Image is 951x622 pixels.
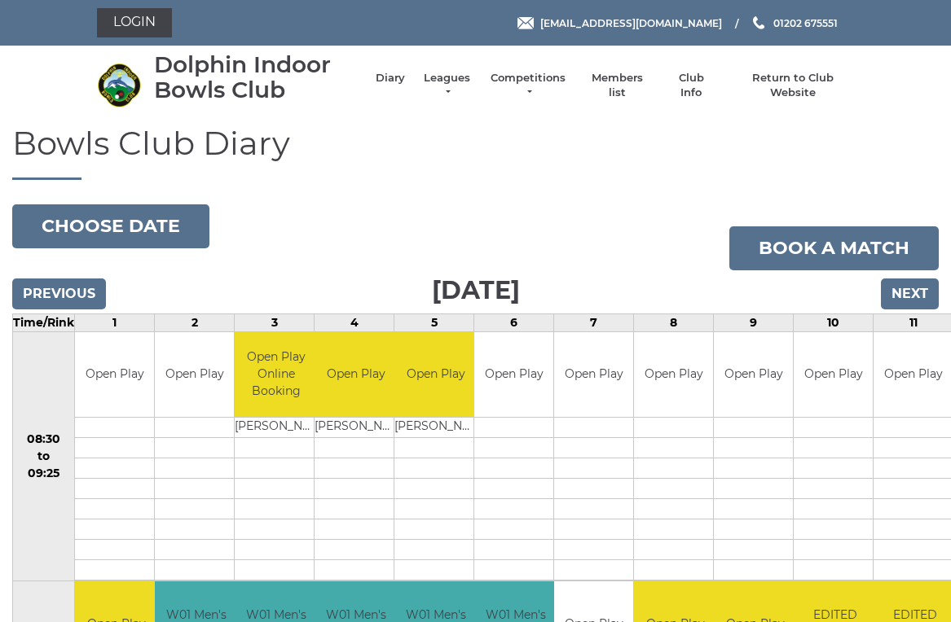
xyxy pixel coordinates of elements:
a: Diary [376,71,405,85]
img: Email [517,17,534,29]
span: 01202 675551 [773,16,838,28]
img: Phone us [753,16,764,29]
a: Club Info [667,71,715,100]
td: [PERSON_NAME] [394,418,477,438]
td: Open Play [75,332,154,418]
td: Open Play [315,332,397,418]
input: Next [881,278,939,309]
a: Competitions [489,71,567,100]
h1: Bowls Club Diary [12,125,939,180]
a: Members list [583,71,651,100]
td: Open Play [394,332,477,418]
td: 3 [235,313,315,331]
td: 10 [794,313,874,331]
td: Open Play [554,332,633,418]
td: 1 [75,313,155,331]
button: Choose date [12,204,209,248]
img: Dolphin Indoor Bowls Club [97,63,142,107]
td: 6 [474,313,554,331]
a: Book a match [729,226,939,270]
td: 08:30 to 09:25 [13,331,75,581]
td: Open Play Online Booking [235,332,317,418]
a: Leagues [421,71,473,100]
a: Email [EMAIL_ADDRESS][DOMAIN_NAME] [517,15,722,31]
div: Dolphin Indoor Bowls Club [154,52,359,103]
td: 9 [714,313,794,331]
input: Previous [12,278,106,309]
td: Open Play [714,332,793,418]
td: Open Play [474,332,553,418]
td: 5 [394,313,474,331]
a: Return to Club Website [731,71,854,100]
td: 8 [634,313,714,331]
td: Open Play [155,332,234,418]
td: Open Play [634,332,713,418]
td: Time/Rink [13,313,75,331]
td: [PERSON_NAME] [235,418,317,438]
a: Phone us 01202 675551 [751,15,838,31]
td: 4 [315,313,394,331]
td: 7 [554,313,634,331]
td: [PERSON_NAME] [315,418,397,438]
td: 2 [155,313,235,331]
a: Login [97,8,172,37]
td: Open Play [794,332,873,418]
span: [EMAIL_ADDRESS][DOMAIN_NAME] [540,16,722,28]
